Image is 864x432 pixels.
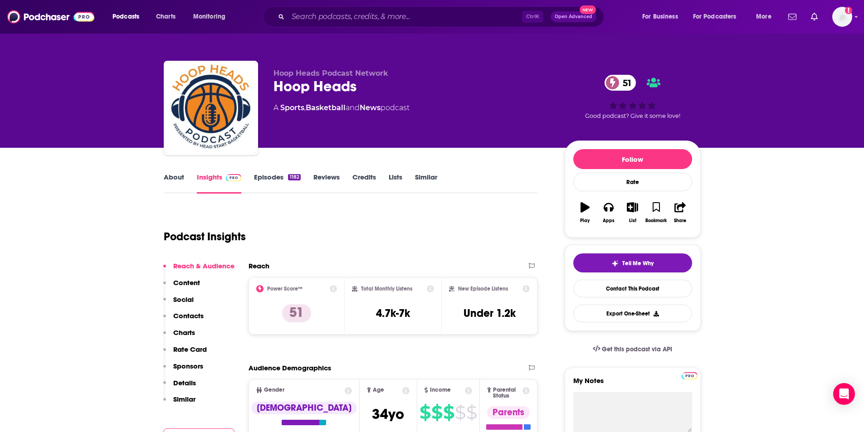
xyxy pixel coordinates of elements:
button: Details [163,379,196,395]
button: Rate Card [163,345,207,362]
div: Parents [487,406,530,419]
span: Logged in as SkyHorsePub35 [832,7,852,27]
span: Ctrl K [522,11,543,23]
a: Charts [150,10,181,24]
div: List [629,218,636,223]
label: My Notes [573,376,692,392]
span: For Podcasters [693,10,737,23]
span: Get this podcast via API [602,345,672,353]
span: More [756,10,771,23]
svg: Add a profile image [845,7,852,14]
a: Lists [389,173,402,194]
h2: Power Score™ [267,286,303,292]
a: 51 [605,75,636,91]
div: 1182 [288,174,300,180]
span: Income [430,387,451,393]
h3: 4.7k-7k [376,306,410,320]
span: Hoop Heads Podcast Network [273,69,388,78]
span: $ [420,405,430,420]
span: $ [443,405,454,420]
h3: Under 1.2k [464,306,516,320]
button: open menu [106,10,151,24]
button: open menu [687,10,750,24]
img: tell me why sparkle [611,260,619,267]
a: Get this podcast via API [586,338,680,360]
button: Show profile menu [832,7,852,27]
img: Podchaser Pro [226,174,242,181]
button: Follow [573,149,692,169]
a: Pro website [682,371,698,379]
span: Charts [156,10,176,23]
button: open menu [750,10,783,24]
div: A podcast [273,102,410,113]
span: 51 [614,75,636,91]
span: and [346,103,360,112]
button: tell me why sparkleTell Me Why [573,253,692,272]
span: Gender [264,387,284,393]
button: Open AdvancedNew [551,11,596,22]
a: About [164,173,184,194]
button: Contacts [163,311,204,328]
button: Play [573,196,597,229]
a: Sports [280,103,304,112]
button: Export One-Sheet [573,305,692,322]
span: $ [466,405,477,420]
button: Apps [597,196,620,229]
img: Podchaser Pro [682,372,698,379]
button: List [620,196,644,229]
p: Contacts [173,311,204,320]
button: Charts [163,328,195,345]
p: 51 [282,304,311,322]
p: Details [173,379,196,387]
button: open menu [187,10,237,24]
span: New [580,5,596,14]
button: Reach & Audience [163,262,234,278]
button: open menu [636,10,689,24]
span: $ [455,405,465,420]
input: Search podcasts, credits, & more... [288,10,522,24]
div: 51Good podcast? Give it some love! [565,69,701,125]
h2: Reach [249,262,269,270]
span: Good podcast? Give it some love! [585,112,680,119]
span: , [304,103,306,112]
p: Similar [173,395,195,403]
p: Reach & Audience [173,262,234,270]
div: Search podcasts, credits, & more... [272,6,613,27]
div: [DEMOGRAPHIC_DATA] [251,402,357,414]
div: Rate [573,173,692,191]
button: Social [163,295,194,312]
div: Apps [603,218,615,223]
p: Charts [173,328,195,337]
a: Similar [415,173,437,194]
div: Play [580,218,590,223]
div: Bookmark [645,218,667,223]
span: $ [431,405,442,420]
p: Social [173,295,194,304]
a: Contact This Podcast [573,280,692,297]
button: Similar [163,395,195,412]
a: News [360,103,381,112]
a: Show notifications dropdown [807,9,821,24]
span: Age [373,387,384,393]
span: For Business [642,10,678,23]
img: Hoop Heads [166,63,256,153]
a: Reviews [313,173,340,194]
button: Bookmark [644,196,668,229]
span: 34 yo [372,405,404,423]
h2: Audience Demographics [249,364,331,372]
span: Open Advanced [555,15,592,19]
a: Show notifications dropdown [785,9,800,24]
img: User Profile [832,7,852,27]
button: Content [163,278,200,295]
a: Credits [352,173,376,194]
h1: Podcast Insights [164,230,246,243]
p: Rate Card [173,345,207,354]
p: Sponsors [173,362,203,370]
h2: Total Monthly Listens [361,286,412,292]
a: InsightsPodchaser Pro [197,173,242,194]
span: Parental Status [493,387,521,399]
img: Podchaser - Follow, Share and Rate Podcasts [7,8,94,25]
div: Open Intercom Messenger [833,383,855,405]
